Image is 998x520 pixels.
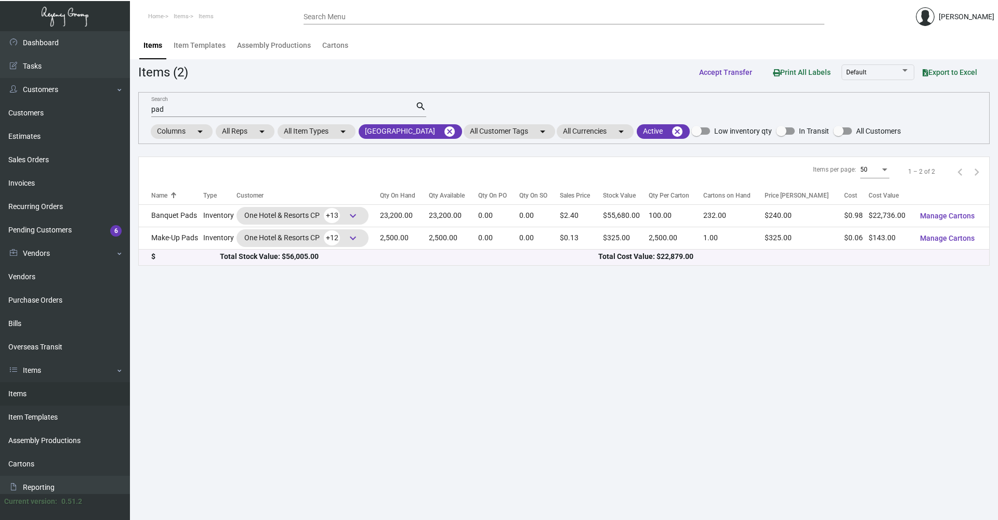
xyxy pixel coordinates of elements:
td: 1.00 [703,227,765,249]
span: Home [148,13,164,20]
div: 0.51.2 [61,496,82,507]
td: 0.00 [478,204,519,227]
div: Cartons on Hand [703,191,751,200]
div: Type [203,191,217,200]
td: $325.00 [765,227,844,249]
div: Price [PERSON_NAME] [765,191,829,200]
td: Banquet Pads [139,204,203,227]
td: Make-Up Pads [139,227,203,249]
td: 23,200.00 [380,204,429,227]
span: Items [199,13,214,20]
td: $2.40 [560,204,603,227]
mat-chip: All Customer Tags [464,124,555,139]
span: In Transit [799,125,829,137]
div: Type [203,191,237,200]
div: Stock Value [603,191,636,200]
div: Cartons on Hand [703,191,765,200]
span: Items [174,13,189,20]
div: Cartons [322,40,348,51]
img: admin@bootstrapmaster.com [916,7,935,26]
td: 23,200.00 [429,204,478,227]
mat-chip: All Item Types [278,124,356,139]
mat-chip: [GEOGRAPHIC_DATA] [359,124,462,139]
div: Qty On SO [519,191,560,200]
div: Assembly Productions [237,40,311,51]
td: 0.00 [519,227,560,249]
button: Previous page [952,163,968,180]
div: Sales Price [560,191,603,200]
td: 0.00 [478,227,519,249]
td: Inventory [203,227,237,249]
div: [PERSON_NAME] [939,11,994,22]
mat-icon: arrow_drop_down [337,125,349,138]
div: One Hotel & Resorts CP [244,208,361,224]
span: Low inventory qty [714,125,772,137]
div: Items [143,40,162,51]
span: +12 [324,230,340,245]
mat-chip: Active [637,124,690,139]
td: $0.98 [844,204,869,227]
span: Print All Labels [773,68,831,76]
span: 50 [860,166,868,173]
div: Qty Per Carton [649,191,689,200]
th: Customer [237,186,380,204]
button: Print All Labels [765,62,839,82]
mat-icon: search [415,100,426,113]
mat-chip: Columns [151,124,213,139]
button: Manage Cartons [912,206,983,225]
button: Next page [968,163,985,180]
div: Cost Value [869,191,912,200]
div: Total Cost Value: $22,879.00 [598,251,977,262]
div: Qty On PO [478,191,519,200]
td: 2,500.00 [649,227,703,249]
div: Items (2) [138,63,188,82]
div: Qty Available [429,191,478,200]
mat-chip: All Reps [216,124,274,139]
div: Qty On PO [478,191,507,200]
div: Sales Price [560,191,590,200]
td: $240.00 [765,204,844,227]
mat-icon: cancel [443,125,456,138]
div: Qty On Hand [380,191,429,200]
button: Manage Cartons [912,229,983,248]
span: All Customers [856,125,901,137]
div: Cost [844,191,857,200]
td: 232.00 [703,204,765,227]
td: 2,500.00 [380,227,429,249]
div: Total Stock Value: $56,005.00 [220,251,598,262]
div: Cost Value [869,191,899,200]
span: Export to Excel [923,68,977,76]
td: $0.06 [844,227,869,249]
div: Price [PERSON_NAME] [765,191,844,200]
span: keyboard_arrow_down [347,210,359,222]
div: Current version: [4,496,57,507]
span: keyboard_arrow_down [347,232,359,244]
td: $143.00 [869,227,912,249]
div: Name [151,191,203,200]
td: 2,500.00 [429,227,478,249]
td: $0.13 [560,227,603,249]
button: Export to Excel [914,63,986,82]
span: Manage Cartons [920,234,975,242]
div: Items per page: [813,165,856,174]
div: Qty On Hand [380,191,415,200]
td: $22,736.00 [869,204,912,227]
div: One Hotel & Resorts CP [244,230,361,246]
mat-icon: cancel [671,125,684,138]
div: Cost [844,191,869,200]
span: Accept Transfer [699,68,752,76]
mat-icon: arrow_drop_down [536,125,549,138]
td: Inventory [203,204,237,227]
mat-select: Items per page: [860,166,889,174]
td: 0.00 [519,204,560,227]
div: Stock Value [603,191,649,200]
div: $ [151,251,220,262]
mat-chip: All Currencies [557,124,634,139]
mat-icon: arrow_drop_down [615,125,627,138]
span: +13 [324,208,340,223]
div: Qty Available [429,191,465,200]
mat-icon: arrow_drop_down [194,125,206,138]
td: $55,680.00 [603,204,649,227]
div: 1 – 2 of 2 [908,167,935,176]
span: Manage Cartons [920,212,975,220]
